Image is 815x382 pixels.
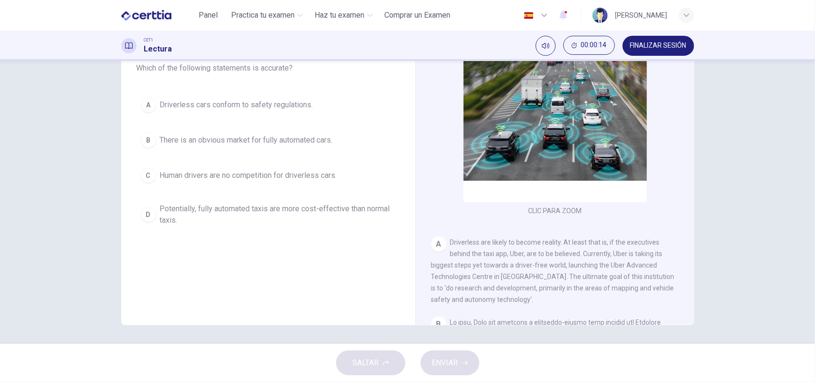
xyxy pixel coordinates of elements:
[536,36,556,56] div: Silenciar
[160,134,333,146] span: There is an obvious market for fully automated cars.
[141,168,156,183] div: C
[227,7,307,24] button: Practica tu examen
[160,203,396,226] span: Potentially, fully automated taxis are more cost-effective than normal taxis.
[137,164,400,187] button: CHuman drivers are no competition for driverless cars.
[141,133,156,148] div: B
[144,43,172,55] h1: Lectura
[121,6,193,25] a: CERTTIA logo
[199,10,218,21] span: Panel
[615,10,667,21] div: [PERSON_NAME]
[381,7,454,24] button: Comprar un Examen
[431,317,446,332] div: B
[160,99,313,111] span: Driverless cars conform to safety regulations.
[563,36,615,55] button: 00:00:14
[193,7,223,24] button: Panel
[384,10,450,21] span: Comprar un Examen
[137,199,400,230] button: DPotentially, fully automated taxis are more cost-effective than normal taxis.
[144,37,154,43] span: CET1
[137,128,400,152] button: BThere is an obvious market for fully automated cars.
[121,6,171,25] img: CERTTIA logo
[630,42,687,50] span: FINALIZAR SESIÓN
[623,36,694,56] button: FINALIZAR SESIÓN
[431,238,675,303] span: Driverless are likely to become reality. At least that is, if the executives behind the taxi app,...
[593,8,608,23] img: Profile picture
[563,36,615,56] div: Ocultar
[231,10,295,21] span: Practica tu examen
[431,237,446,252] div: A
[137,93,400,117] button: ADriverless cars conform to safety regulations.
[311,7,377,24] button: Haz tu examen
[141,97,156,113] div: A
[160,170,337,181] span: Human drivers are no competition for driverless cars.
[141,207,156,222] div: D
[523,12,535,19] img: es
[581,41,607,49] span: 00:00:14
[315,10,364,21] span: Haz tu examen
